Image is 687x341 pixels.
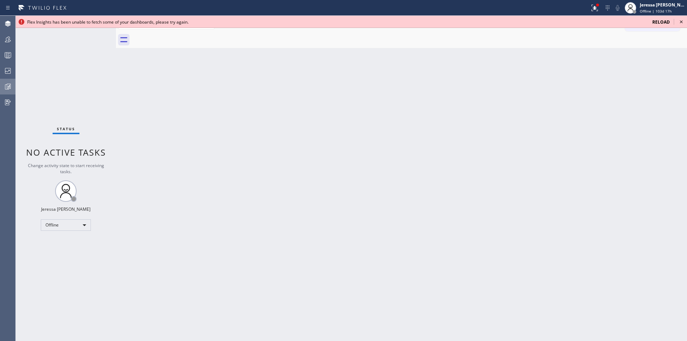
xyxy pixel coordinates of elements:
[640,2,685,8] div: Jeressa [PERSON_NAME]
[41,206,91,212] div: Jeressa [PERSON_NAME]
[57,126,75,131] span: Status
[652,19,670,25] span: Reload
[27,19,189,25] span: Flex Insights has been unable to fetch some of your dashboards, please try again.
[41,219,91,231] div: Offline
[28,162,104,175] span: Change activity state to start receiving tasks.
[26,146,106,158] span: No active tasks
[613,3,623,13] button: Mute
[640,9,672,14] span: Offline | 103d 17h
